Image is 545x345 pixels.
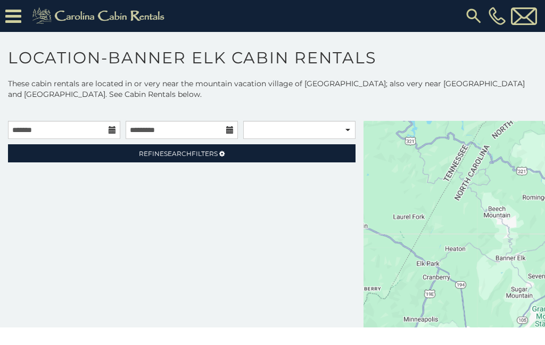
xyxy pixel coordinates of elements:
[8,144,356,162] a: RefineSearchFilters
[139,150,218,158] span: Refine Filters
[27,5,174,27] img: Khaki-logo.png
[464,6,483,26] img: search-regular.svg
[486,7,508,25] a: [PHONE_NUMBER]
[164,150,192,158] span: Search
